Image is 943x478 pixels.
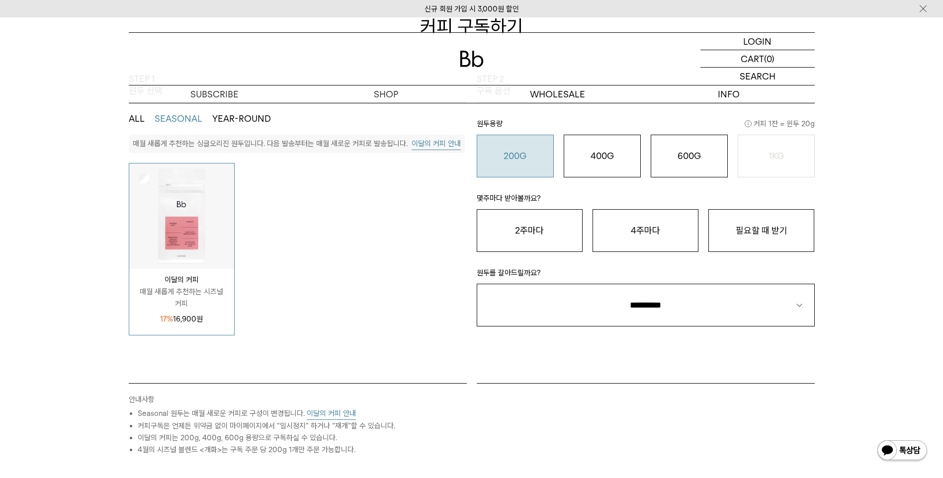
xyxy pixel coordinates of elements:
button: 이달의 커피 안내 [412,138,461,150]
li: 4월의 시즈널 블렌드 <개화>는 구독 주문 당 200g 1개만 주문 가능합니다. [138,444,467,456]
p: LOGIN [743,33,772,50]
button: 400G [564,135,641,177]
img: 로고 [460,51,484,67]
a: SHOP [300,85,472,103]
p: SEARCH [740,68,775,85]
button: 필요할 때 받기 [708,209,814,252]
li: 커피구독은 언제든 위약금 없이 마이페이지에서 “일시정지” 하거나 “재개”할 수 있습니다. [138,420,467,432]
li: Seasonal 원두는 매월 새로운 커피로 구성이 변경됩니다. [138,407,467,420]
button: 200G [477,135,554,177]
img: 카카오톡 채널 1:1 채팅 버튼 [876,439,928,463]
p: 몇주마다 받아볼까요? [477,192,815,209]
button: 4주마다 [593,209,698,252]
button: 1KG [738,135,815,177]
a: SUBSCRIBE [129,85,300,103]
p: 원두를 갈아드릴까요? [477,267,815,284]
p: 안내사항 [129,394,467,407]
span: 17% [160,315,173,323]
p: (0) [764,50,774,67]
span: 원 [196,315,203,323]
a: 신규 회원 가입 시 3,000원 할인 [425,4,519,13]
p: 매월 새롭게 추천하는 싱글오리진 원두입니다. 다음 발송부터는 매월 새로운 커피로 발송됩니다. [133,139,408,148]
a: LOGIN [700,33,815,50]
p: CART [741,50,764,67]
button: SEASONAL [155,113,202,125]
a: CART (0) [700,50,815,68]
o: 200G [504,151,526,161]
p: 원두용량 [477,118,815,135]
p: WHOLESALE [472,85,643,103]
img: 상품이미지 [129,163,234,268]
button: 이달의 커피 안내 [307,407,356,420]
p: 16,900 [160,313,203,325]
o: 600G [678,151,701,161]
button: ALL [129,113,145,125]
o: 1KG [769,151,784,161]
button: 2주마다 [477,209,583,252]
p: 매월 새롭게 추천하는 시즈널 커피 [129,286,234,310]
span: 커피 1잔 = 윈두 20g [745,118,815,130]
p: INFO [643,85,815,103]
button: 600G [651,135,728,177]
p: 이달의 커피 [129,274,234,286]
li: 이달의 커피는 200g, 400g, 600g 용량으로 구독하실 수 있습니다. [138,432,467,444]
button: YEAR-ROUND [212,113,271,125]
o: 400G [591,151,614,161]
